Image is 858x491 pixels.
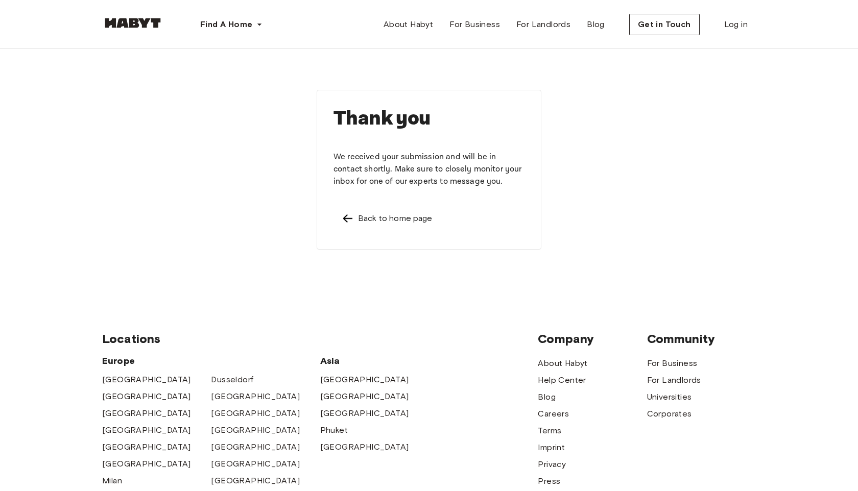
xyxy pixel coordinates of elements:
[538,408,569,420] a: Careers
[538,331,647,347] span: Company
[333,151,525,188] p: We received your submission and will be in contact shortly. Make sure to closely monitor your inb...
[320,441,409,453] a: [GEOGRAPHIC_DATA]
[629,14,700,35] button: Get in Touch
[647,331,756,347] span: Community
[102,407,191,420] a: [GEOGRAPHIC_DATA]
[211,374,253,386] a: Dusseldorf
[200,18,252,31] span: Find A Home
[320,374,409,386] a: [GEOGRAPHIC_DATA]
[647,374,701,386] a: For Landlords
[538,441,565,454] a: Imprint
[102,374,191,386] a: [GEOGRAPHIC_DATA]
[358,212,433,225] div: Back to home page
[102,441,191,453] a: [GEOGRAPHIC_DATA]
[384,18,433,31] span: About Habyt
[441,14,508,35] a: For Business
[538,357,587,370] a: About Habyt
[211,458,300,470] a: [GEOGRAPHIC_DATA]
[211,475,300,487] a: [GEOGRAPHIC_DATA]
[724,18,748,31] span: Log in
[333,204,525,233] a: Left pointing arrowBack to home page
[638,18,691,31] span: Get in Touch
[102,331,538,347] span: Locations
[102,390,191,403] a: [GEOGRAPHIC_DATA]
[647,408,692,420] a: Corporates
[375,14,441,35] a: About Habyt
[587,18,605,31] span: Blog
[516,18,570,31] span: For Landlords
[449,18,500,31] span: For Business
[192,14,271,35] button: Find A Home
[538,391,556,403] a: Blog
[579,14,613,35] a: Blog
[102,424,191,436] a: [GEOGRAPHIC_DATA]
[320,390,409,403] a: [GEOGRAPHIC_DATA]
[538,475,560,487] a: Press
[538,425,561,437] a: Terms
[211,390,300,403] a: [GEOGRAPHIC_DATA]
[647,391,692,403] a: Universities
[102,355,320,367] span: Europe
[211,424,300,436] a: [GEOGRAPHIC_DATA]
[508,14,579,35] a: For Landlords
[647,357,698,370] a: For Business
[320,407,409,420] a: [GEOGRAPHIC_DATA]
[716,14,756,35] a: Log in
[211,407,300,420] a: [GEOGRAPHIC_DATA]
[320,424,348,436] a: Phuket
[102,18,163,28] img: Habyt
[211,441,300,453] a: [GEOGRAPHIC_DATA]
[102,458,191,470] a: [GEOGRAPHIC_DATA]
[342,212,354,225] img: Left pointing arrow
[538,458,566,471] a: Privacy
[102,475,122,487] a: Milan
[538,374,586,386] a: Help Center
[320,355,429,367] span: Asia
[333,107,525,131] h1: Thank you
